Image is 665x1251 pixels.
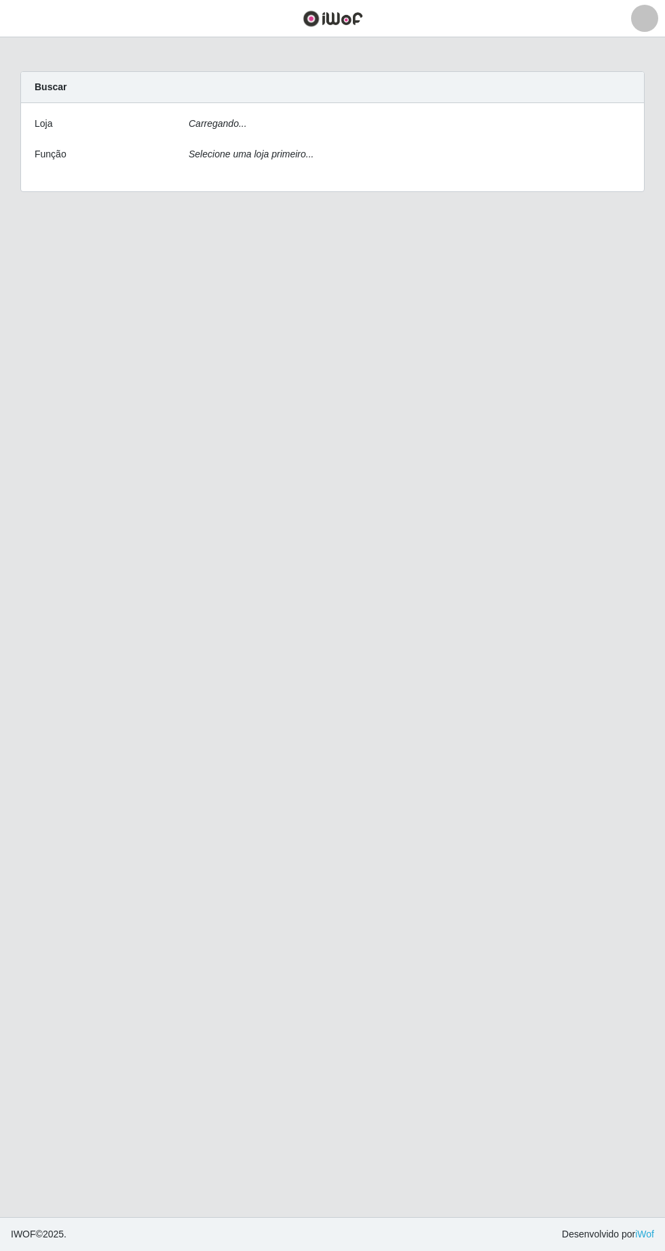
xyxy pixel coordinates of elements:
[35,117,52,131] label: Loja
[562,1227,654,1242] span: Desenvolvido por
[11,1229,36,1239] span: IWOF
[189,118,247,129] i: Carregando...
[11,1227,66,1242] span: © 2025 .
[189,149,313,159] i: Selecione uma loja primeiro...
[35,81,66,92] strong: Buscar
[35,147,66,161] label: Função
[635,1229,654,1239] a: iWof
[303,10,363,27] img: CoreUI Logo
